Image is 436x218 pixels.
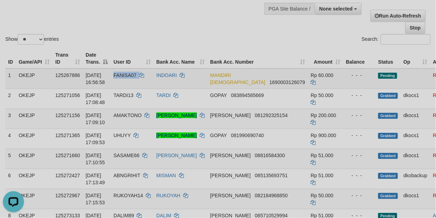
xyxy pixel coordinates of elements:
[264,3,315,15] div: PGA Site Balance /
[5,34,59,45] label: Show entries
[311,72,334,78] span: Rp 60.000
[113,133,131,138] span: UHUYY
[255,173,288,178] span: Copy 085135693751 to clipboard
[370,10,426,22] a: Run Auto-Refresh
[16,109,52,129] td: OKEJP
[55,92,80,98] span: 125271056
[378,113,398,119] span: Grabbed
[346,192,373,199] div: - - -
[156,113,197,118] a: [PERSON_NAME]
[378,73,397,79] span: Pending
[401,49,430,69] th: Op: activate to sort column ascending
[113,113,142,118] span: AMAKTONO
[113,193,143,198] span: RUKOYAH14
[156,72,177,78] a: INDOARI
[378,173,398,179] span: Grabbed
[16,49,52,69] th: Game/API: activate to sort column ascending
[210,133,227,138] span: GOPAY
[231,133,264,138] span: Copy 081990690740 to clipboard
[5,149,16,169] td: 5
[52,49,83,69] th: Trans ID: activate to sort column ascending
[346,72,373,79] div: - - -
[210,193,251,198] span: [PERSON_NAME]
[210,173,251,178] span: [PERSON_NAME]
[16,189,52,209] td: OKEJP
[362,34,431,45] label: Search:
[86,113,105,125] span: [DATE] 17:09:10
[3,3,24,24] button: Open LiveChat chat widget
[55,113,80,118] span: 125271156
[156,92,171,98] a: TARDI
[5,69,16,89] td: 1
[269,79,305,85] span: Copy 1690003126079 to clipboard
[311,133,336,138] span: Rp 900.000
[378,153,398,159] span: Grabbed
[378,193,398,199] span: Grabbed
[210,153,251,158] span: [PERSON_NAME]
[346,112,373,119] div: - - -
[401,149,430,169] td: dkocs1
[231,92,264,98] span: Copy 083894585669 to clipboard
[86,72,105,85] span: [DATE] 16:56:58
[311,92,334,98] span: Rp 50.000
[210,72,266,85] span: MANDIRI [DEMOGRAPHIC_DATA]
[111,49,154,69] th: User ID: activate to sort column ascending
[113,72,136,78] span: FANISA07
[55,173,80,178] span: 125272427
[343,49,376,69] th: Balance
[156,153,197,158] a: [PERSON_NAME]
[315,3,362,15] button: None selected
[156,193,180,198] a: RUKOYAH
[311,113,336,118] span: Rp 200.000
[405,22,425,34] a: Stop
[255,113,288,118] span: Copy 081292325154 to clipboard
[319,6,353,12] span: None selected
[86,153,105,165] span: [DATE] 17:10:55
[113,153,139,158] span: SASAME66
[401,129,430,149] td: dkocs1
[346,172,373,179] div: - - -
[156,133,197,138] a: [PERSON_NAME]
[210,92,227,98] span: GOPAY
[311,193,334,198] span: Rp 50.000
[55,72,80,78] span: 125267886
[346,132,373,139] div: - - -
[207,49,308,69] th: Bank Acc. Number: activate to sort column ascending
[16,169,52,189] td: OKEJP
[210,113,251,118] span: [PERSON_NAME]
[18,34,44,45] select: Showentries
[401,169,430,189] td: dkobackup
[308,49,343,69] th: Amount: activate to sort column ascending
[16,69,52,89] td: OKEJP
[16,89,52,109] td: OKEJP
[86,133,105,145] span: [DATE] 17:09:53
[311,153,334,158] span: Rp 51.000
[113,92,133,98] span: TARDI13
[83,49,111,69] th: Date Trans.: activate to sort column descending
[401,89,430,109] td: dkocs1
[401,109,430,129] td: dkocs1
[55,193,80,198] span: 125272967
[16,129,52,149] td: OKEJP
[5,109,16,129] td: 3
[381,34,431,45] input: Search:
[154,49,207,69] th: Bank Acc. Name: activate to sort column ascending
[113,173,140,178] span: ABNGRIHIT
[378,133,398,139] span: Grabbed
[86,193,105,205] span: [DATE] 17:15:53
[255,193,288,198] span: Copy 082184968850 to clipboard
[55,153,80,158] span: 125271660
[401,189,430,209] td: dkocs1
[5,169,16,189] td: 6
[375,49,401,69] th: Status
[86,92,105,105] span: [DATE] 17:08:48
[16,149,52,169] td: OKEJP
[311,173,334,178] span: Rp 51.000
[5,129,16,149] td: 4
[346,92,373,99] div: - - -
[5,49,16,69] th: ID
[55,133,80,138] span: 125271365
[255,153,285,158] span: Copy 08816584300 to clipboard
[5,89,16,109] td: 2
[378,93,398,99] span: Grabbed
